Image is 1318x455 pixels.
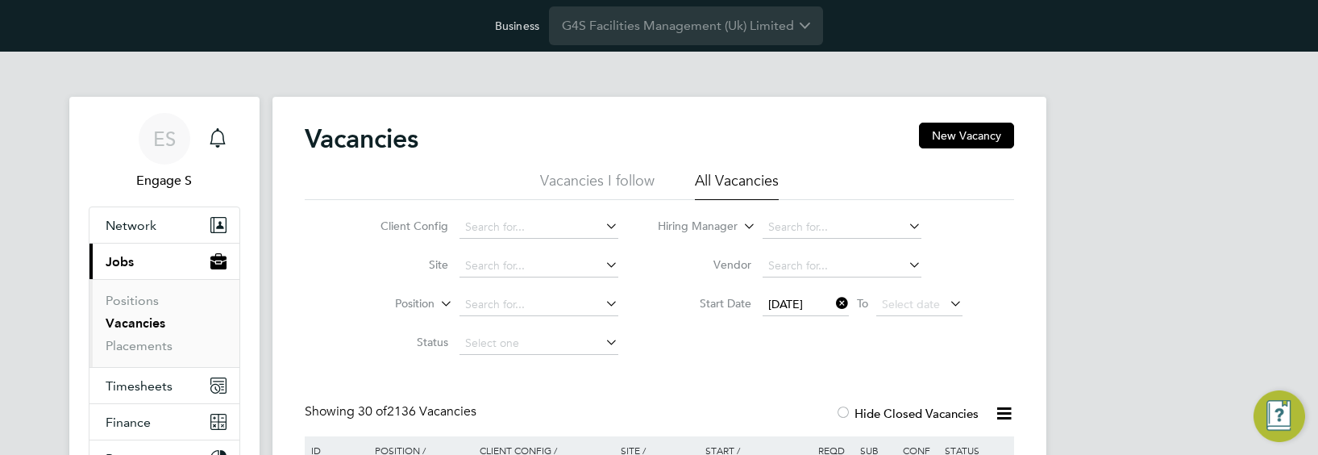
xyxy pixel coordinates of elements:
[89,207,239,243] button: Network
[342,296,434,312] label: Position
[835,406,979,421] label: Hide Closed Vacancies
[89,404,239,440] button: Finance
[89,279,239,367] div: Jobs
[1254,390,1305,442] button: Engage Resource Center
[106,218,156,233] span: Network
[305,403,480,420] div: Showing
[659,296,751,311] label: Start Date
[89,244,239,279] button: Jobs
[106,293,159,308] a: Positions
[89,171,240,190] span: Engage S
[459,294,618,316] input: Search for...
[882,297,940,311] span: Select date
[540,171,655,200] li: Vacancies I follow
[106,378,173,394] span: Timesheets
[495,19,539,33] label: Business
[645,219,738,235] label: Hiring Manager
[106,415,151,430] span: Finance
[106,254,134,269] span: Jobs
[459,332,618,355] input: Select one
[459,216,618,239] input: Search for...
[459,255,618,278] input: Search for...
[358,403,387,420] span: 30 of
[695,171,779,200] li: All Vacancies
[358,403,476,420] span: 2136 Vacancies
[919,123,1014,148] button: New Vacancy
[852,293,873,314] span: To
[763,216,921,239] input: Search for...
[106,315,165,331] a: Vacancies
[659,257,751,272] label: Vendor
[355,335,448,349] label: Status
[355,257,448,272] label: Site
[305,123,418,155] h2: Vacancies
[763,255,921,278] input: Search for...
[89,113,240,190] a: ESEngage S
[768,297,803,311] span: [DATE]
[153,128,176,149] span: ES
[106,338,173,353] a: Placements
[355,219,448,233] label: Client Config
[89,368,239,403] button: Timesheets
